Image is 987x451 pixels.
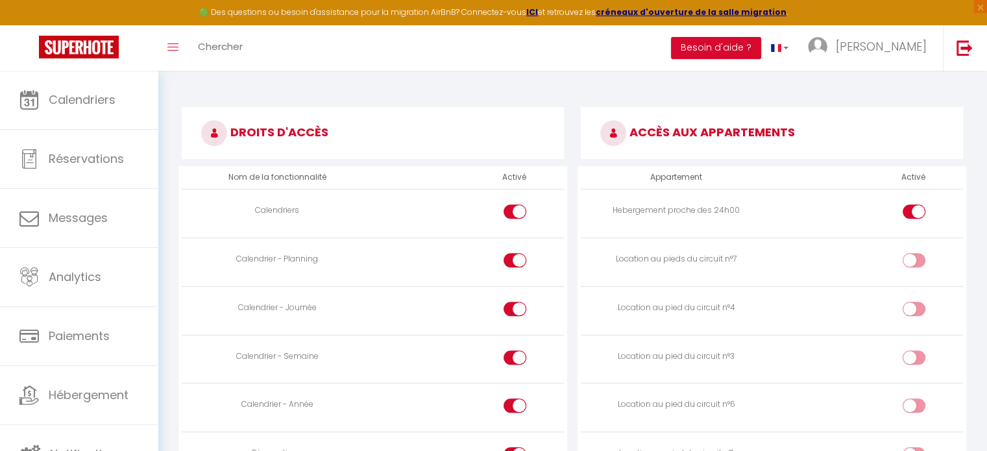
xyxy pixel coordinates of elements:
span: Hébergement [49,387,128,403]
a: ICI [526,6,538,18]
h3: DROITS D'ACCÈS [182,107,564,159]
div: Calendrier - Semaine [187,350,367,363]
div: Location au pied du circuit n°4 [586,302,766,314]
span: Réservations [49,151,124,167]
th: Activé [497,166,531,189]
img: Super Booking [39,36,119,58]
th: Nom de la fonctionnalité [182,166,372,189]
span: Calendriers [49,91,116,108]
span: [PERSON_NAME] [836,38,927,55]
a: ... [PERSON_NAME] [798,25,943,71]
a: Chercher [188,25,252,71]
div: Calendrier - Année [187,398,367,411]
span: Chercher [198,40,243,53]
div: Location au pieds du circuit n°7 [586,253,766,265]
img: logout [957,40,973,56]
img: ... [808,37,827,56]
span: Messages [49,210,108,226]
h3: ACCÈS AUX APPARTEMENTS [581,107,963,159]
div: Calendrier - Planning [187,253,367,265]
span: Paiements [49,328,110,344]
button: Ouvrir le widget de chat LiveChat [10,5,49,44]
th: Appartement [581,166,772,189]
th: Activé [896,166,931,189]
a: créneaux d'ouverture de la salle migration [596,6,786,18]
button: Besoin d'aide ? [671,37,761,59]
span: Analytics [49,269,101,285]
div: Calendriers [187,204,367,217]
div: Hebergement proche des 24h00 [586,204,766,217]
div: Location au pied du circuit n°6 [586,398,766,411]
div: Calendrier - Journée [187,302,367,314]
div: Location au pied du circuit n°3 [586,350,766,363]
